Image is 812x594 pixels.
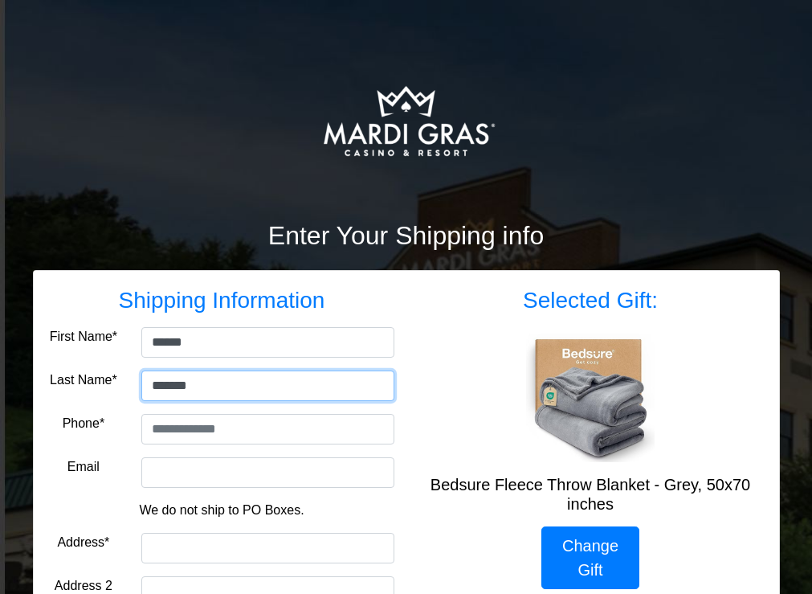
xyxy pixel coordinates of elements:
a: Change Gift [541,526,640,589]
img: Logo [263,40,549,201]
h2: Enter Your Shipping info [33,220,780,251]
label: Address* [57,533,109,552]
label: Email [67,457,100,477]
h3: Shipping Information [50,287,394,314]
label: Phone* [63,414,105,433]
label: Last Name* [50,371,117,390]
label: First Name* [50,327,117,346]
h3: Selected Gift: [418,287,763,314]
p: We do not ship to PO Boxes. [62,501,382,520]
img: Bedsure Fleece Throw Blanket - Grey, 50x70 inches [526,334,655,462]
h5: Bedsure Fleece Throw Blanket - Grey, 50x70 inches [418,475,763,514]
